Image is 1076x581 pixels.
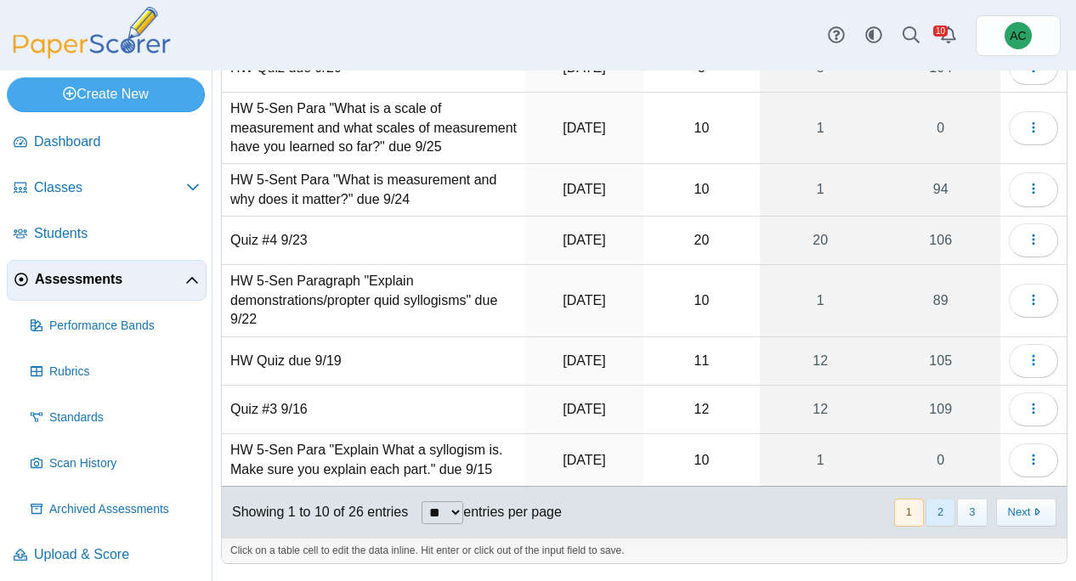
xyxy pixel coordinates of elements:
[49,501,200,518] span: Archived Assessments
[7,214,207,255] a: Students
[222,217,525,265] td: Quiz #4 9/23
[7,77,205,111] a: Create New
[976,15,1061,56] a: Andrew Christman
[7,535,207,576] a: Upload & Score
[760,386,881,433] a: 12
[7,122,207,163] a: Dashboard
[7,7,177,59] img: PaperScorer
[34,133,200,151] span: Dashboard
[881,265,1000,336] a: 89
[563,453,605,467] time: Sep 11, 2025 at 10:43 AM
[24,398,207,438] a: Standards
[34,545,200,564] span: Upload & Score
[222,386,525,434] td: Quiz #3 9/16
[563,182,605,196] time: Sep 22, 2025 at 7:26 PM
[563,402,605,416] time: Sep 16, 2025 at 7:53 AM
[222,164,525,217] td: HW 5-Sent Para "What is measurement and why does it matter?" due 9/24
[643,164,760,217] td: 10
[563,293,605,307] time: Sep 18, 2025 at 2:23 PM
[24,443,207,484] a: Scan History
[643,93,760,164] td: 10
[49,409,200,426] span: Standards
[34,178,186,197] span: Classes
[881,386,1000,433] a: 109
[35,270,185,289] span: Assessments
[1005,22,1032,49] span: Andrew Christman
[881,434,1000,486] a: 0
[563,60,605,75] time: Sep 24, 2025 at 7:24 PM
[222,538,1067,563] div: Click on a table cell to edit the data inline. Hit enter or click out of the input field to save.
[49,318,200,335] span: Performance Bands
[1010,30,1026,42] span: Andrew Christman
[760,217,881,264] a: 20
[7,168,207,209] a: Classes
[222,434,525,487] td: HW 5-Sen Para "Explain What a syllogism is. Make sure you explain each part." due 9/15
[760,265,881,336] a: 1
[563,233,605,247] time: Sep 22, 2025 at 6:51 PM
[996,499,1056,527] button: Next
[892,499,1056,527] nav: pagination
[222,487,408,538] div: Showing 1 to 10 of 26 entries
[563,353,605,368] time: Sep 18, 2025 at 7:52 AM
[7,47,177,61] a: PaperScorer
[49,455,200,472] span: Scan History
[24,306,207,347] a: Performance Bands
[7,260,207,301] a: Assessments
[930,17,967,54] a: Alerts
[881,337,1000,385] a: 105
[881,217,1000,264] a: 106
[881,164,1000,216] a: 94
[463,505,562,519] label: entries per page
[760,93,881,163] a: 1
[760,434,881,486] a: 1
[563,121,605,135] time: Sep 24, 2025 at 7:36 AM
[643,386,760,434] td: 12
[49,364,200,381] span: Rubrics
[643,265,760,336] td: 10
[24,352,207,392] a: Rubrics
[643,337,760,386] td: 11
[957,499,987,527] button: 3
[894,499,924,527] button: 1
[222,265,525,336] td: HW 5-Sen Paragraph "Explain demonstrations/propter quid syllogisms" due 9/22
[881,93,1000,163] a: 0
[24,489,207,530] a: Archived Assessments
[643,434,760,487] td: 10
[222,93,525,164] td: HW 5-Sen Para "What is a scale of measurement and what scales of measurement have you learned so ...
[760,164,881,216] a: 1
[926,499,955,527] button: 2
[222,337,525,386] td: HW Quiz due 9/19
[34,224,200,243] span: Students
[643,217,760,265] td: 20
[760,337,881,385] a: 12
